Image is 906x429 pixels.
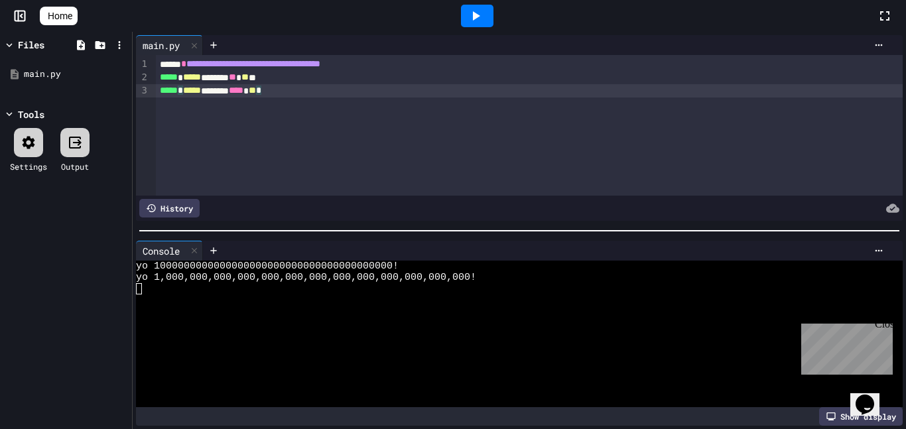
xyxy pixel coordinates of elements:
[136,241,203,261] div: Console
[136,261,399,272] span: yo 1000000000000000000000000000000000000000!
[61,160,89,172] div: Output
[18,107,44,121] div: Tools
[40,7,78,25] a: Home
[136,272,476,283] span: yo 1,000,000,000,000,000,000,000,000,000,000,000,000,000!
[5,5,92,84] div: Chat with us now!Close
[136,84,149,97] div: 3
[48,9,72,23] span: Home
[136,58,149,71] div: 1
[18,38,44,52] div: Files
[10,160,47,172] div: Settings
[136,244,186,258] div: Console
[139,199,200,217] div: History
[850,376,893,416] iframe: chat widget
[796,318,893,375] iframe: chat widget
[136,38,186,52] div: main.py
[24,68,127,81] div: main.py
[136,35,203,55] div: main.py
[136,71,149,84] div: 2
[819,407,903,426] div: Show display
